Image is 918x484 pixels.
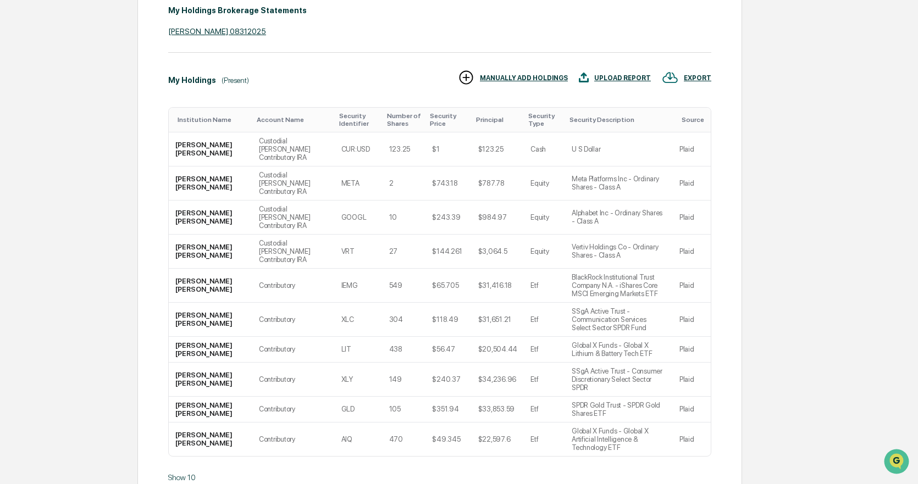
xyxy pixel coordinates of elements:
td: Etf [524,337,565,363]
img: 1746055101610-c473b297-6a78-478c-a979-82029cc54cd1 [11,84,31,104]
td: CUR:USD [335,132,383,166]
td: 149 [383,363,426,397]
td: Plaid [673,363,711,397]
td: GOOGL [335,201,383,235]
td: Etf [524,422,565,456]
td: [PERSON_NAME] [PERSON_NAME] [169,337,252,363]
td: SPDR Gold Trust - SPDR Gold Shares ETF [565,397,673,422]
div: 🔎 [11,160,20,169]
td: $33,853.59 [472,397,524,422]
td: SSgA Active Trust - Consumer Discretionary Select Sector SPDR [565,363,673,397]
td: Cash [524,132,565,166]
div: Toggle SortBy [339,112,378,127]
td: Plaid [673,337,711,363]
td: Plaid [673,269,711,303]
td: Contributory [252,422,335,456]
div: [PERSON_NAME] 08312025 [168,27,711,36]
div: (Present) [222,76,249,85]
td: Equity [524,201,565,235]
td: [PERSON_NAME] [PERSON_NAME] [169,166,252,201]
div: Toggle SortBy [476,116,519,124]
td: Vertiv Holdings Co - Ordinary Shares - Class A [565,235,673,269]
td: $123.25 [472,132,524,166]
span: Data Lookup [22,159,69,170]
img: MANUALLY ADD HOLDINGS [458,69,474,86]
div: Toggle SortBy [569,116,668,124]
div: 🗄️ [80,140,89,148]
td: Plaid [673,132,711,166]
td: Equity [524,166,565,201]
td: Custodial [PERSON_NAME] Contributory IRA [252,201,335,235]
td: Contributory [252,397,335,422]
div: Toggle SortBy [178,116,248,124]
div: EXPORT [684,74,711,82]
div: Start new chat [37,84,180,95]
td: 2 [383,166,426,201]
div: My Holdings Brokerage Statements [168,6,307,15]
td: AIQ [335,422,383,456]
td: [PERSON_NAME] [PERSON_NAME] [169,303,252,337]
button: Start new chat [187,87,200,101]
td: Contributory [252,269,335,303]
td: Equity [524,235,565,269]
td: 105 [383,397,426,422]
td: $49.345 [425,422,471,456]
span: Preclearance [22,138,71,149]
div: We're available if you need us! [37,95,139,104]
td: XLC [335,303,383,337]
td: XLY [335,363,383,397]
a: 🗄️Attestations [75,134,141,154]
td: Plaid [673,303,711,337]
td: 470 [383,422,426,456]
td: LIT [335,337,383,363]
div: MANUALLY ADD HOLDINGS [480,74,568,82]
td: Custodial [PERSON_NAME] Contributory IRA [252,235,335,269]
td: $787.78 [472,166,524,201]
td: VRT [335,235,383,269]
td: Alphabet Inc - Ordinary Shares - Class A [565,201,673,235]
iframe: Open customer support [883,448,913,477]
td: [PERSON_NAME] [PERSON_NAME] [169,201,252,235]
td: $20,504.44 [472,337,524,363]
div: Toggle SortBy [682,116,706,124]
td: $118.49 [425,303,471,337]
td: [PERSON_NAME] [PERSON_NAME] [169,363,252,397]
td: $34,236.96 [472,363,524,397]
div: Show 10 [168,473,245,482]
td: Contributory [252,363,335,397]
td: 549 [383,269,426,303]
td: 10 [383,201,426,235]
td: $3,064.5 [472,235,524,269]
td: Contributory [252,303,335,337]
td: Custodial [PERSON_NAME] Contributory IRA [252,132,335,166]
td: [PERSON_NAME] [PERSON_NAME] [169,235,252,269]
td: Etf [524,303,565,337]
div: UPLOAD REPORT [594,74,651,82]
td: GLD [335,397,383,422]
td: Etf [524,269,565,303]
div: Toggle SortBy [430,112,467,127]
a: Powered byPylon [78,186,133,194]
p: How can we help? [11,23,200,41]
td: 27 [383,235,426,269]
td: $65.705 [425,269,471,303]
td: SSgA Active Trust - Communication Services Select Sector SPDR Fund [565,303,673,337]
td: Custodial [PERSON_NAME] Contributory IRA [252,166,335,201]
td: [PERSON_NAME] [PERSON_NAME] [169,132,252,166]
td: 438 [383,337,426,363]
td: $240.37 [425,363,471,397]
span: Pylon [109,186,133,194]
td: $984.97 [472,201,524,235]
td: $1 [425,132,471,166]
td: 304 [383,303,426,337]
td: $31,416.18 [472,269,524,303]
td: BlackRock Institutional Trust Company N.A. - iShares Core MSCI Emerging Markets ETF [565,269,673,303]
td: Plaid [673,422,711,456]
td: Global X Funds - Global X Artificial Intelligence & Technology ETF [565,422,673,456]
img: UPLOAD REPORT [579,69,589,86]
td: 123.25 [383,132,426,166]
td: $144.261 [425,235,471,269]
div: 🖐️ [11,140,20,148]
